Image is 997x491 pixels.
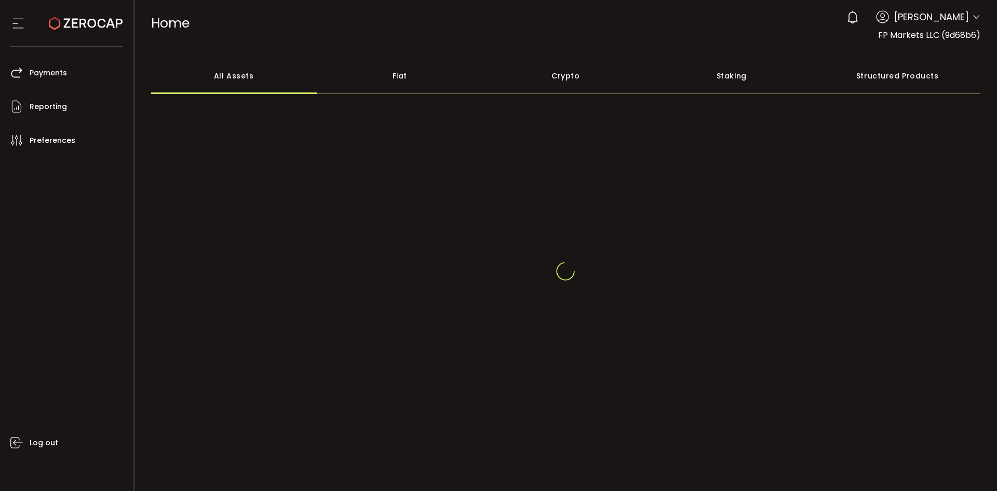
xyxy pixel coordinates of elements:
[151,14,190,32] span: Home
[894,10,969,24] span: [PERSON_NAME]
[30,99,67,114] span: Reporting
[649,58,815,94] div: Staking
[878,29,980,41] span: FP Markets LLC (9d68b6)
[30,435,58,450] span: Log out
[483,58,649,94] div: Crypto
[30,133,75,148] span: Preferences
[30,65,67,81] span: Payments
[815,58,981,94] div: Structured Products
[151,58,317,94] div: All Assets
[317,58,483,94] div: Fiat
